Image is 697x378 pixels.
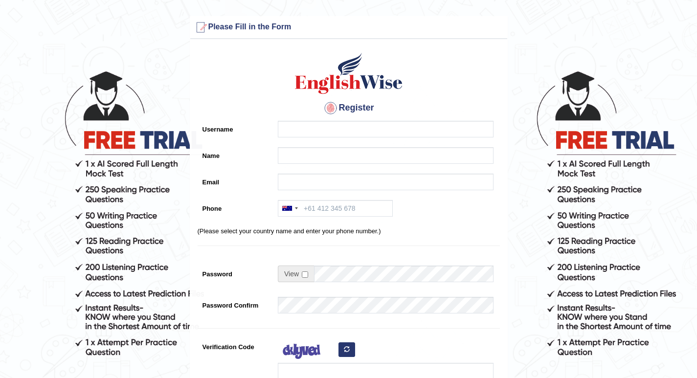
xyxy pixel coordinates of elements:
img: Logo of English Wise create a new account for intelligent practice with AI [293,51,405,95]
label: Username [198,121,273,134]
label: Email [198,174,273,187]
h3: Please Fill in the Form [193,20,505,35]
label: Name [198,147,273,160]
label: Password Confirm [198,297,273,310]
input: +61 412 345 678 [278,200,393,217]
label: Phone [198,200,273,213]
input: Show/Hide Password [302,271,308,278]
label: Verification Code [198,338,273,352]
h4: Register [198,100,500,116]
p: (Please select your country name and enter your phone number.) [198,226,500,236]
div: Australia: +61 [278,200,301,216]
label: Password [198,266,273,279]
